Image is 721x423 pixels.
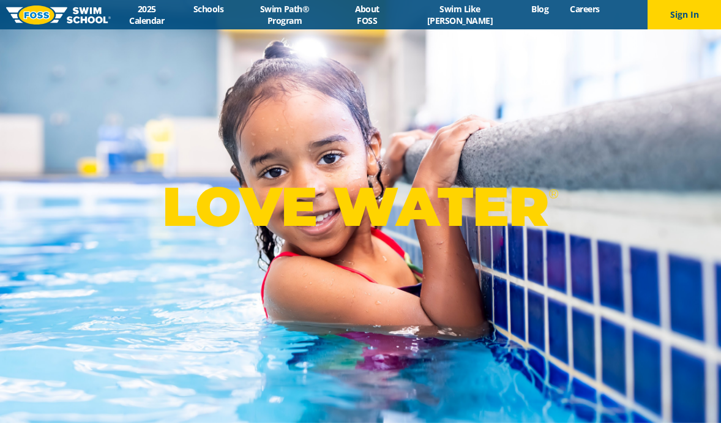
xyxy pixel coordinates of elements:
[182,3,234,15] a: Schools
[399,3,521,26] a: Swim Like [PERSON_NAME]
[111,3,182,26] a: 2025 Calendar
[335,3,399,26] a: About FOSS
[521,3,559,15] a: Blog
[548,186,558,201] sup: ®
[162,174,558,239] p: LOVE WATER
[6,6,111,24] img: FOSS Swim School Logo
[234,3,335,26] a: Swim Path® Program
[559,3,610,15] a: Careers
